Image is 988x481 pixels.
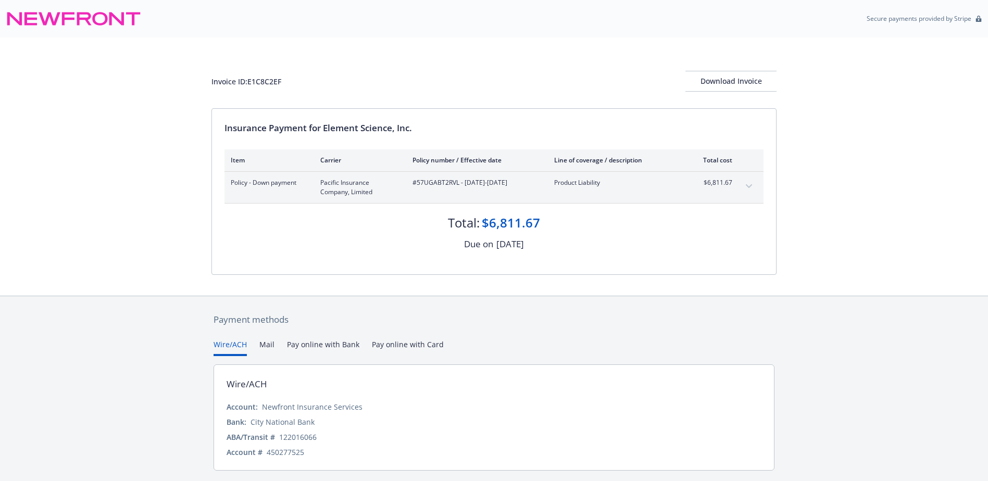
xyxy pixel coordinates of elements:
[464,237,493,251] div: Due on
[554,178,677,187] span: Product Liability
[214,339,247,356] button: Wire/ACH
[685,71,777,92] button: Download Invoice
[267,447,304,458] div: 450277525
[320,178,396,197] span: Pacific Insurance Company, Limited
[412,156,537,164] div: Policy number / Effective date
[685,71,777,91] div: Download Invoice
[554,156,677,164] div: Line of coverage / description
[231,178,304,187] span: Policy - Down payment
[224,172,764,203] div: Policy - Down paymentPacific Insurance Company, Limited#57UGABT2RVL - [DATE]-[DATE]Product Liabil...
[262,401,362,412] div: Newfront Insurance Services
[496,237,524,251] div: [DATE]
[231,156,304,164] div: Item
[227,401,258,412] div: Account:
[482,214,540,232] div: $6,811.67
[867,14,971,23] p: Secure payments provided by Stripe
[227,432,275,442] div: ABA/Transit #
[412,178,537,187] span: #57UGABT2RVL - [DATE]-[DATE]
[227,377,267,391] div: Wire/ACH
[287,339,359,356] button: Pay online with Bank
[448,214,480,232] div: Total:
[693,178,732,187] span: $6,811.67
[320,156,396,164] div: Carrier
[211,76,281,87] div: Invoice ID: E1C8C2EF
[227,447,262,458] div: Account #
[214,313,774,326] div: Payment methods
[372,339,444,356] button: Pay online with Card
[227,416,246,427] div: Bank:
[693,156,732,164] div: Total cost
[251,416,315,427] div: City National Bank
[259,339,274,356] button: Mail
[224,121,764,135] div: Insurance Payment for Element Science, Inc.
[741,178,757,195] button: expand content
[279,432,317,442] div: 122016066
